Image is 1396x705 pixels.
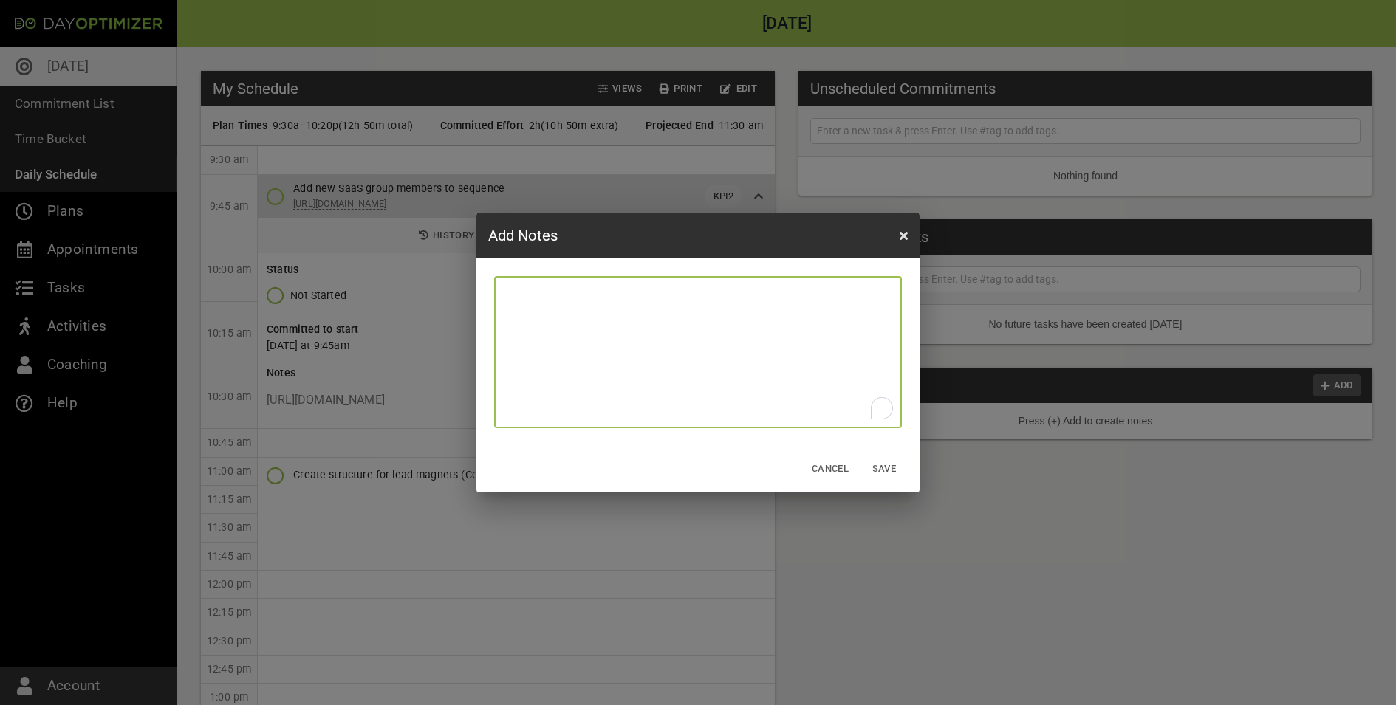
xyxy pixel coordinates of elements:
[812,461,849,478] span: Cancel
[866,461,902,478] span: Save
[860,458,908,481] button: Save
[806,458,855,481] button: Cancel
[488,224,558,247] h3: Add Notes
[500,282,896,422] textarea: To enrich screen reader interactions, please activate Accessibility in Grammarly extension settings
